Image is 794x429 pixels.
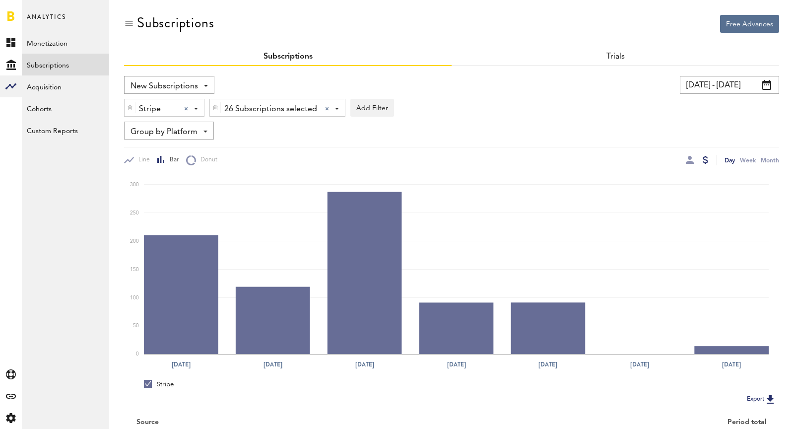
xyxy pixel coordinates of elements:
[165,156,179,164] span: Bar
[212,104,218,111] img: trash_awesome_blue.svg
[196,156,217,164] span: Donut
[27,11,66,32] span: Analytics
[740,155,756,165] div: Week
[264,360,282,369] text: [DATE]
[127,104,133,111] img: trash_awesome_blue.svg
[130,211,139,215] text: 250
[224,101,317,118] span: 26 Subscriptions selected
[22,119,109,141] a: Custom Reports
[538,360,557,369] text: [DATE]
[725,155,735,165] div: Day
[130,239,139,244] text: 200
[630,360,649,369] text: [DATE]
[447,360,466,369] text: [DATE]
[764,393,776,405] img: Export
[722,360,741,369] text: [DATE]
[325,107,329,111] div: Clear
[464,418,767,427] div: Period total
[22,75,109,97] a: Acquisition
[144,380,174,389] div: Stripe
[136,418,159,427] div: Source
[136,352,139,357] text: 0
[131,78,198,95] span: New Subscriptions
[22,32,109,54] a: Monetization
[184,107,188,111] div: Clear
[131,124,198,141] span: Group by Platform
[720,15,779,33] button: Free Advances
[210,99,221,116] div: Delete
[22,54,109,75] a: Subscriptions
[130,295,139,300] text: 100
[133,323,139,328] text: 50
[125,99,135,116] div: Delete
[172,360,191,369] text: [DATE]
[264,53,313,61] a: Subscriptions
[744,393,779,406] button: Export
[139,101,176,118] span: Stripe
[130,182,139,187] text: 300
[137,15,214,31] div: Subscriptions
[761,155,779,165] div: Month
[355,360,374,369] text: [DATE]
[717,399,784,424] iframe: Opens a widget where you can find more information
[606,53,625,61] a: Trials
[130,267,139,272] text: 150
[134,156,150,164] span: Line
[350,99,394,117] button: Add Filter
[22,97,109,119] a: Cohorts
